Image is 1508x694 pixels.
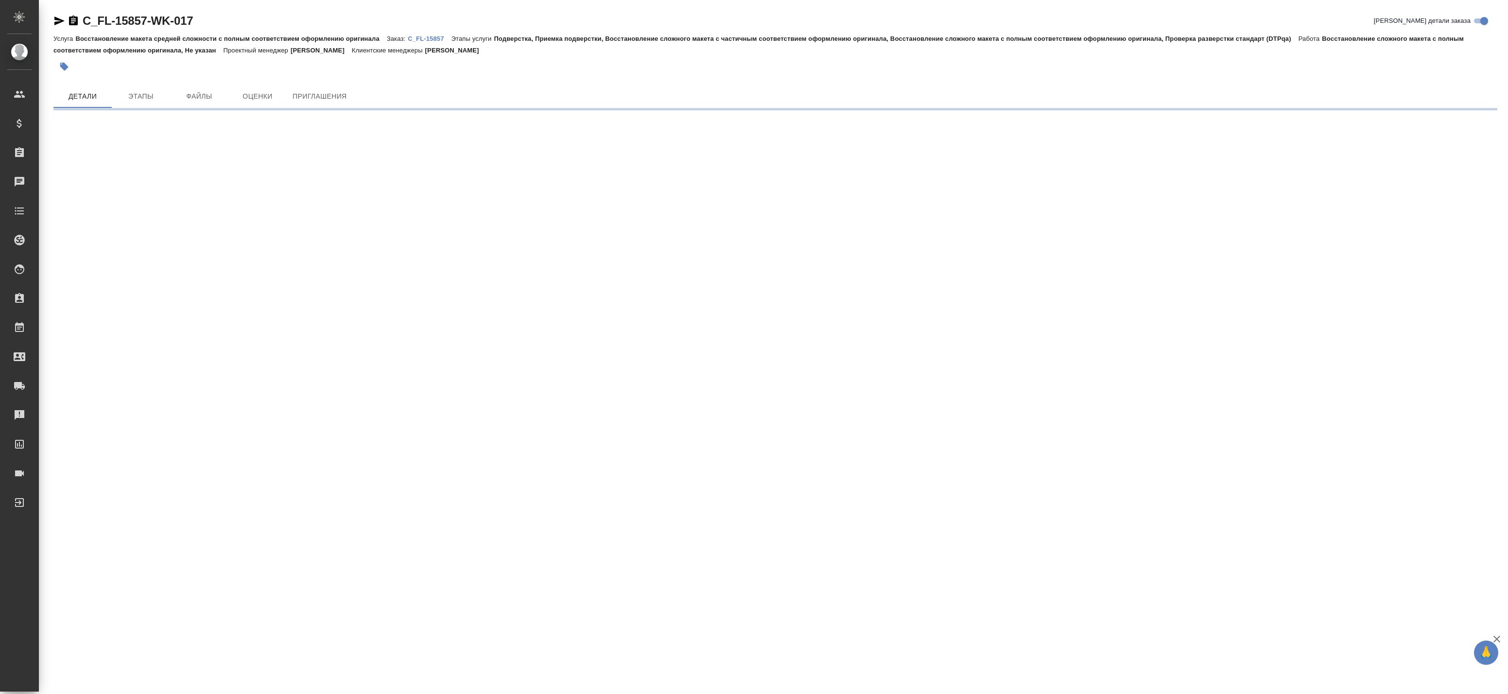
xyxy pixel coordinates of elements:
[408,35,451,42] p: C_FL-15857
[1374,16,1471,26] span: [PERSON_NAME] детали заказа
[1478,642,1494,663] span: 🙏
[176,90,223,103] span: Файлы
[494,35,1298,42] p: Подверстка, Приемка подверстки, Восстановление сложного макета с частичным соответствием оформлен...
[234,90,281,103] span: Оценки
[425,47,486,54] p: [PERSON_NAME]
[387,35,408,42] p: Заказ:
[83,14,193,27] a: C_FL-15857-WK-017
[59,90,106,103] span: Детали
[1299,35,1322,42] p: Работа
[451,35,494,42] p: Этапы услуги
[53,15,65,27] button: Скопировать ссылку для ЯМессенджера
[293,90,347,103] span: Приглашения
[224,47,291,54] p: Проектный менеджер
[75,35,386,42] p: Восстановление макета средней сложности с полным соответствием оформлению оригинала
[408,34,451,42] a: C_FL-15857
[352,47,425,54] p: Клиентские менеджеры
[53,35,75,42] p: Услуга
[1474,641,1498,665] button: 🙏
[291,47,352,54] p: [PERSON_NAME]
[118,90,164,103] span: Этапы
[68,15,79,27] button: Скопировать ссылку
[53,56,75,77] button: Добавить тэг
